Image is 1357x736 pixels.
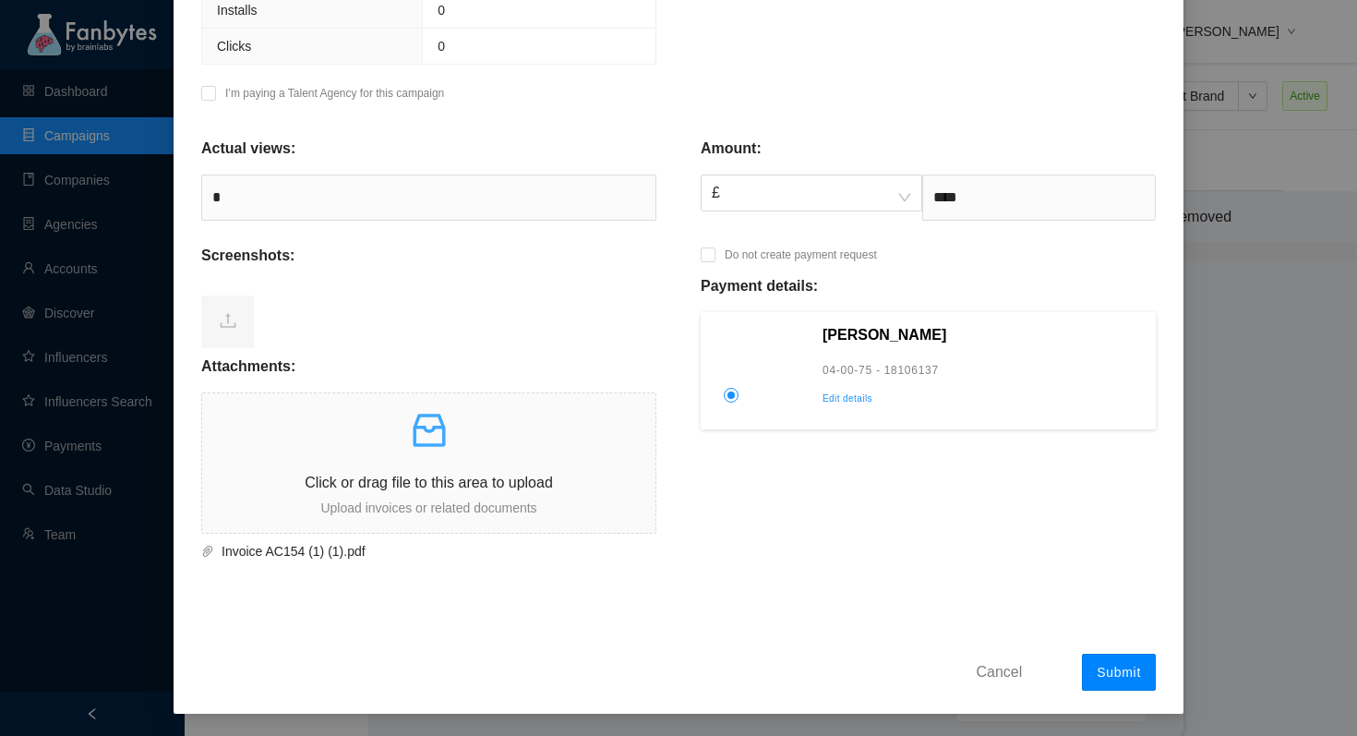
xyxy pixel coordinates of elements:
span: inboxClick or drag file to this area to uploadUpload invoices or related documents [202,393,655,533]
p: Do not create payment request [725,246,877,264]
span: 0 [438,39,445,54]
p: Payment details: [701,275,818,297]
span: inbox [407,408,451,452]
p: Amount: [701,138,762,160]
p: Click or drag file to this area to upload [202,471,655,494]
p: 04-00-75 - 18106137 [823,361,1144,380]
button: Submit [1082,654,1156,691]
p: I’m paying a Talent Agency for this campaign [225,84,444,103]
span: Installs [217,3,258,18]
p: Edit details [823,391,1144,407]
span: 0 [438,3,445,18]
span: Cancel [976,660,1022,683]
span: £ [712,175,911,211]
p: Actual views: [201,138,295,160]
span: upload [219,311,237,330]
p: Screenshots: [201,245,294,267]
button: Cancel [962,657,1036,686]
span: paper-clip [201,545,214,558]
p: Attachments: [201,356,295,378]
span: Invoice AC154 (1) (1).pdf [214,541,634,561]
p: Upload invoices or related documents [202,498,655,518]
p: [PERSON_NAME] [823,324,1144,346]
span: Submit [1097,665,1141,680]
span: Clicks [217,39,251,54]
